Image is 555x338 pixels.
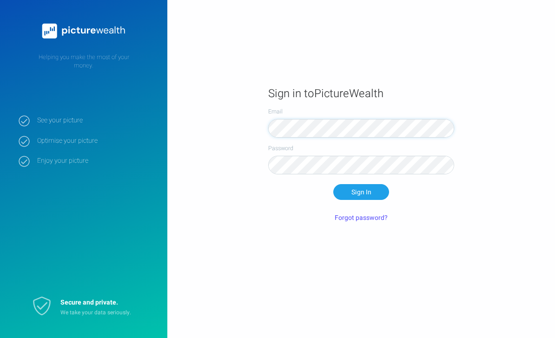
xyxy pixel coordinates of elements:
[37,116,153,125] strong: See your picture
[37,137,153,145] strong: Optimise your picture
[37,157,153,165] strong: Enjoy your picture
[60,298,118,307] strong: Secure and private.
[268,86,454,101] h1: Sign in to PictureWealth
[329,210,393,225] button: Forgot password?
[268,144,454,152] label: Password
[19,53,149,70] p: Helping you make the most of your money.
[60,309,144,317] p: We take your data seriously.
[333,184,389,200] button: Sign In
[268,107,454,116] label: Email
[37,19,130,44] img: PictureWealth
